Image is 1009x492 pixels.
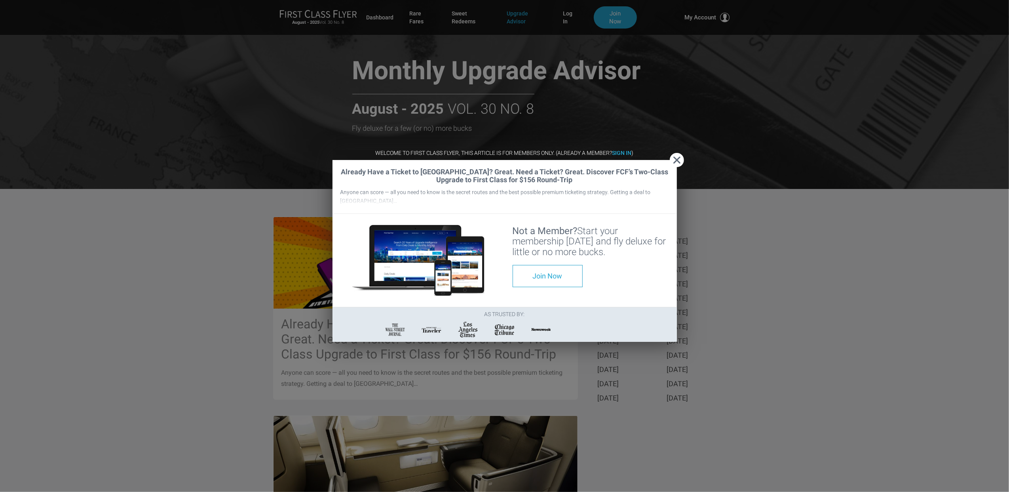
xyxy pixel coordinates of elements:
[513,225,578,236] strong: Not a Member?
[485,311,525,317] span: AS TRUSTED BY:
[458,321,478,338] img: fcf_los_angeles_times_logo
[513,225,666,257] span: Start your membership [DATE] and fly deluxe for little or no more bucks.
[421,326,442,334] img: fcf_conde_nast_logo
[333,150,677,156] h3: Welcome to First Class Flyer, this article is for members only. (Already a member? )
[612,150,632,156] a: Sign In
[385,322,405,337] img: fcf_wall_street_journal_logo
[670,153,684,167] button: Close
[340,168,669,184] h2: Already Have a Ticket to [GEOGRAPHIC_DATA]? Great. Need a Ticket? Great. Discover FCF’s Two-Class...
[533,272,562,280] span: Join Now
[513,265,583,287] a: Join Now
[352,225,485,296] img: Devices
[494,324,515,336] img: fcf_chicago_tribune_logo
[531,326,551,333] img: fcf_newsweek_logo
